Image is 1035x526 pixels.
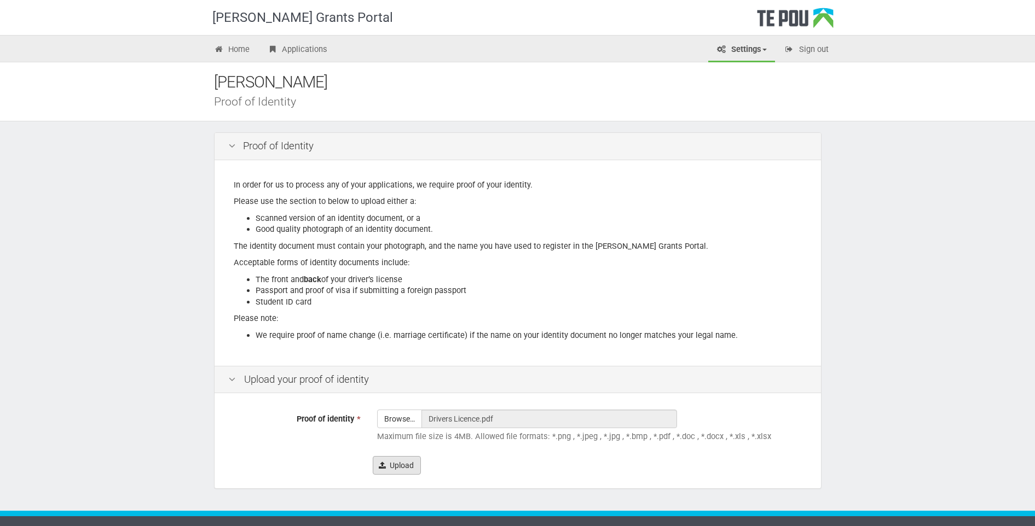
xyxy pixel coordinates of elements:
a: Settings [708,38,775,62]
li: The front and of your driver’s license [256,274,802,285]
div: Upload your proof of identity [215,366,821,394]
div: Te Pou Logo [757,8,834,35]
span: Browse… [377,410,422,428]
b: back [304,274,321,284]
li: Scanned version of an identity document, or a [256,213,802,224]
p: Acceptable forms of identity documents include: [234,257,802,268]
span: Proof of identity [297,414,354,424]
p: The identity document must contain your photograph, and the name you have used to register in the... [234,241,802,252]
a: Sign out [776,38,837,62]
li: We require proof of name change (i.e. marriage certificate) if the name on your identity document... [256,330,802,341]
div: Proof of Identity [214,96,838,107]
p: Please note: [234,313,802,324]
p: In order for us to process any of your applications, we require proof of your identity. [234,179,802,191]
li: Passport and proof of visa if submitting a foreign passport [256,285,802,296]
a: Applications [259,38,336,62]
div: Proof of Identity [215,133,821,160]
a: Home [206,38,258,62]
p: Please use the section to below to upload either a: [234,196,802,207]
li: Good quality photograph of an identity document. [256,224,802,235]
li: Student ID card [256,296,802,308]
p: Maximum file size is 4MB. Allowed file formats: *.png , *.jpeg , *.jpg , *.bmp , *.pdf , *.doc , ... [377,431,807,442]
button: Upload [373,456,421,475]
div: [PERSON_NAME] [214,71,838,94]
